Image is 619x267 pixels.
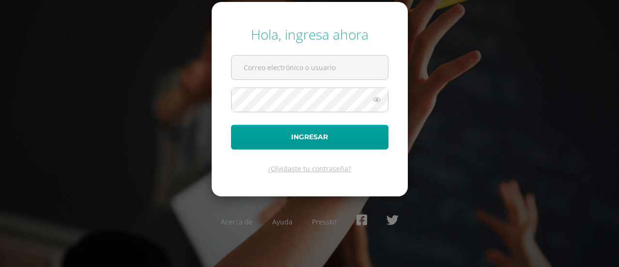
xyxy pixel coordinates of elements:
input: Correo electrónico o usuario [232,56,388,79]
a: Ayuda [272,217,293,226]
button: Ingresar [231,125,388,149]
a: ¿Olvidaste tu contraseña? [268,164,351,173]
a: Acerca de [221,217,253,226]
a: Presskit [312,217,337,226]
div: Hola, ingresa ahora [231,25,388,44]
